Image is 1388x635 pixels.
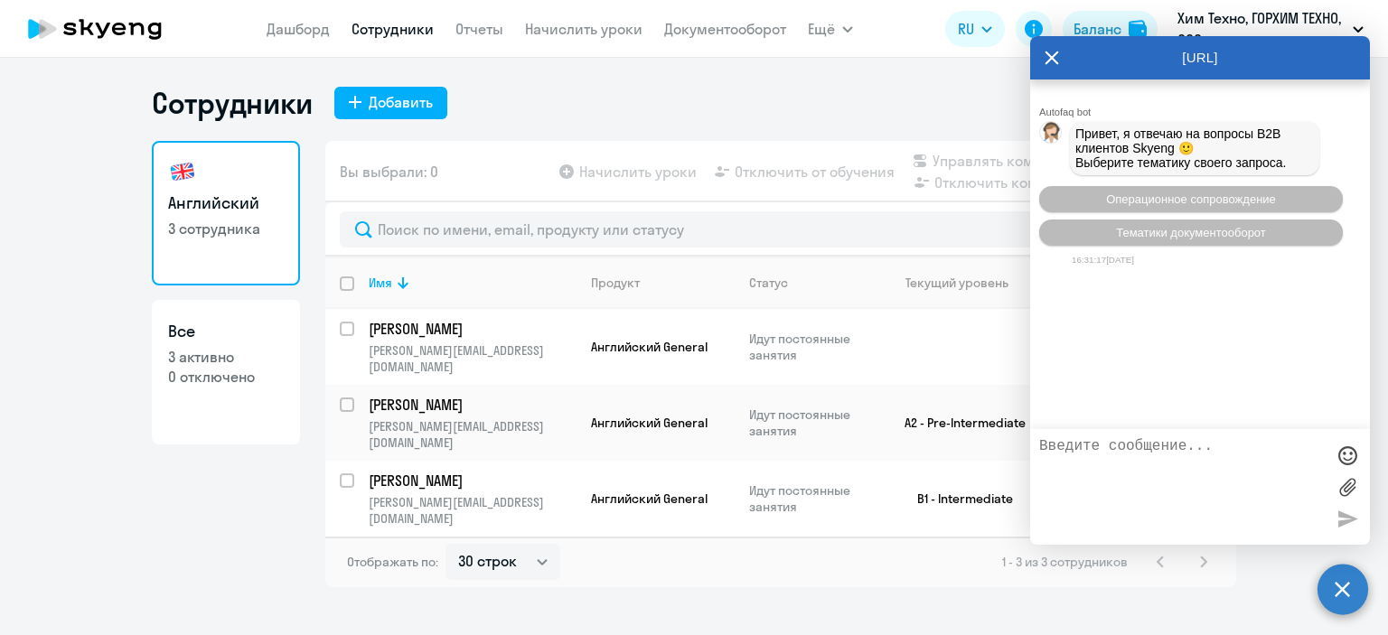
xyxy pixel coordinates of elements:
div: Autofaq bot [1039,107,1370,117]
td: B1 - Intermediate [874,461,1042,537]
span: 1 - 3 из 3 сотрудников [1002,554,1128,570]
p: [PERSON_NAME] [369,395,573,415]
span: Ещё [808,18,835,40]
button: Операционное сопровождение [1039,186,1343,212]
p: [PERSON_NAME][EMAIL_ADDRESS][DOMAIN_NAME] [369,418,576,451]
button: Хим Техно, ГОРХИМ ТЕХНО, ООО [1168,7,1373,51]
a: [PERSON_NAME] [369,471,576,490]
span: Операционное сопровождение [1106,192,1276,206]
button: Тематики документооборот [1039,219,1343,246]
span: Тематики документооборот [1116,226,1266,239]
div: Баланс [1074,18,1121,40]
a: Сотрудники [352,20,434,38]
a: [PERSON_NAME] [369,395,576,415]
span: Привет, я отвечаю на вопросы B2B клиентов Skyeng 🙂 Выберите тематику своего запроса. [1075,126,1287,170]
span: Вы выбрали: 0 [340,161,438,182]
div: Текущий уровень [905,275,1008,291]
button: Добавить [334,87,447,119]
a: Все3 активно0 отключено [152,300,300,444]
h3: Все [168,320,284,343]
p: [PERSON_NAME][EMAIL_ADDRESS][DOMAIN_NAME] [369,342,576,375]
p: Идут постоянные занятия [749,331,873,363]
div: Статус [749,275,788,291]
div: Статус [749,275,873,291]
div: Текущий уровень [888,275,1041,291]
a: Английский3 сотрудника [152,141,300,285]
img: english [168,157,197,186]
p: 3 сотрудника [168,219,284,238]
button: Балансbalance [1063,11,1158,47]
p: [PERSON_NAME][EMAIL_ADDRESS][DOMAIN_NAME] [369,494,576,527]
img: bot avatar [1040,122,1063,148]
button: Ещё [808,11,853,47]
p: Идут постоянные занятия [749,482,873,515]
a: Начислить уроки [525,20,642,38]
span: Английский General [591,490,708,507]
h3: Английский [168,191,284,215]
h1: Сотрудники [152,85,313,121]
div: Имя [369,275,392,291]
button: RU [945,11,1005,47]
div: Продукт [591,275,734,291]
img: balance [1129,20,1147,38]
time: 16:31:17[DATE] [1072,255,1134,265]
a: Документооборот [664,20,786,38]
a: Отчеты [455,20,503,38]
div: Имя [369,275,576,291]
td: A2 - Pre-Intermediate [874,385,1042,461]
span: Английский General [591,415,708,431]
p: 0 отключено [168,367,284,387]
p: [PERSON_NAME] [369,319,573,339]
p: [PERSON_NAME] [369,471,573,490]
span: Отображать по: [347,554,438,570]
p: Идут постоянные занятия [749,406,873,439]
span: Английский General [591,339,708,355]
label: Лимит 10 файлов [1334,473,1361,500]
span: RU [958,18,974,40]
div: Продукт [591,275,640,291]
div: Добавить [369,91,433,113]
input: Поиск по имени, email, продукту или статусу [340,211,1222,247]
p: 3 активно [168,347,284,367]
p: Хим Техно, ГОРХИМ ТЕХНО, ООО [1177,7,1346,51]
a: Дашборд [267,20,330,38]
a: [PERSON_NAME] [369,319,576,339]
